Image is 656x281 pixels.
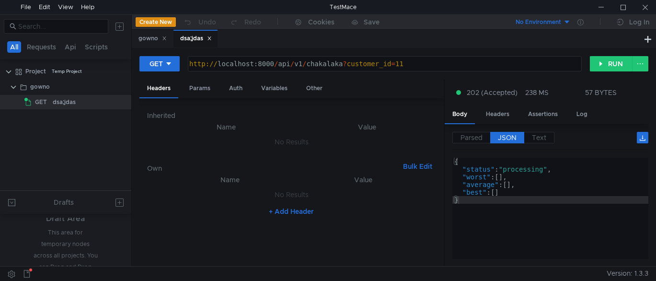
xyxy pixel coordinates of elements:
span: 202 (Accepted) [467,87,518,98]
div: Save [364,19,380,25]
div: Auth [221,80,250,97]
div: Headers [478,105,517,123]
div: Assertions [520,105,565,123]
button: Undo [176,15,223,29]
div: No Environment [516,18,561,27]
button: All [7,41,21,53]
div: Log [569,105,595,123]
button: Api [62,41,79,53]
span: JSON [498,133,517,142]
div: Params [182,80,218,97]
input: Search... [18,21,103,32]
button: No Environment [504,14,571,30]
div: Other [299,80,330,97]
th: Name [155,121,298,133]
div: Log In [629,16,649,28]
div: dsa;jdas [53,95,76,109]
div: 238 MS [525,88,549,97]
th: Value [298,121,436,133]
span: Parsed [460,133,483,142]
div: Headers [139,80,178,98]
button: Redo [223,15,268,29]
button: GET [139,56,180,71]
div: Variables [253,80,295,97]
div: gowno [30,80,50,94]
span: GET [35,95,47,109]
div: Body [445,105,475,124]
div: GET [150,59,163,69]
div: gowno [138,34,167,44]
button: RUN [590,56,633,71]
nz-embed-empty: No Results [275,190,309,199]
button: Requests [24,41,59,53]
span: Text [532,133,546,142]
button: + Add Header [265,206,318,217]
div: Project [25,64,46,79]
th: Value [298,174,428,186]
th: Name [162,174,298,186]
div: 57 BYTES [585,88,617,97]
div: Redo [244,16,261,28]
div: Undo [198,16,216,28]
button: Bulk Edit [399,161,436,172]
div: Temp Project [52,64,82,79]
button: Create New [136,17,176,27]
div: Cookies [308,16,334,28]
h6: Inherited [147,110,437,121]
span: Version: 1.3.3 [607,267,648,281]
h6: Own [147,163,400,174]
div: Drafts [54,197,74,208]
nz-embed-empty: No Results [275,138,309,146]
button: Scripts [82,41,111,53]
div: dsa;jdas [180,34,212,44]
